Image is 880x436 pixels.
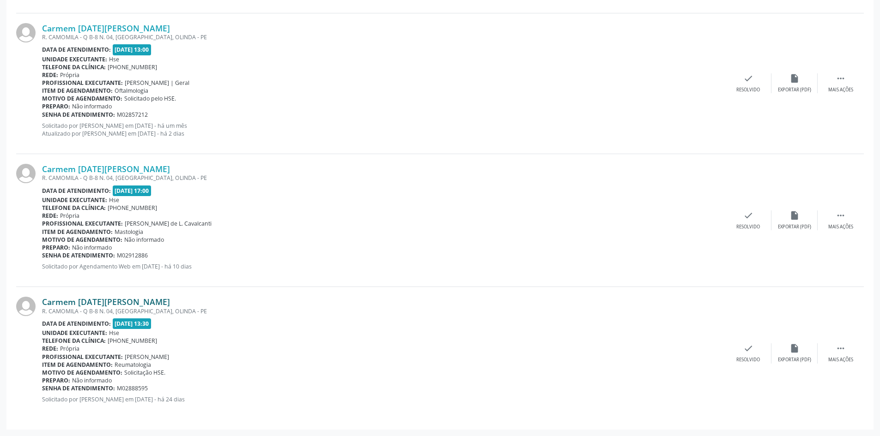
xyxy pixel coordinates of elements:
[42,220,123,227] b: Profissional executante:
[115,87,148,95] span: Oftalmologia
[42,111,115,119] b: Senha de atendimento:
[42,33,725,41] div: R. CAMOMILA - Q B-8 N. 04, [GEOGRAPHIC_DATA], OLINDA - PE
[42,297,170,307] a: Carmem [DATE][PERSON_NAME]
[16,297,36,316] img: img
[42,95,122,102] b: Motivo de agendamento:
[108,63,157,71] span: [PHONE_NUMBER]
[108,337,157,345] span: [PHONE_NUMBER]
[42,376,70,384] b: Preparo:
[115,228,143,236] span: Mastologia
[789,73,800,84] i: insert_drive_file
[42,23,170,33] a: Carmem [DATE][PERSON_NAME]
[113,318,152,329] span: [DATE] 13:30
[72,376,112,384] span: Não informado
[42,55,107,63] b: Unidade executante:
[60,345,79,352] span: Própria
[736,87,760,93] div: Resolvido
[125,353,169,361] span: [PERSON_NAME]
[42,353,123,361] b: Profissional executante:
[42,251,115,259] b: Senha de atendimento:
[42,345,58,352] b: Rede:
[828,224,853,230] div: Mais ações
[115,361,151,369] span: Reumatologia
[42,236,122,244] b: Motivo de agendamento:
[42,87,113,95] b: Item de agendamento:
[109,55,119,63] span: Hse
[42,329,107,337] b: Unidade executante:
[836,343,846,353] i: 
[124,236,164,244] span: Não informado
[109,329,119,337] span: Hse
[828,357,853,363] div: Mais ações
[125,79,189,87] span: [PERSON_NAME] | Geral
[42,187,111,195] b: Data de atendimento:
[828,87,853,93] div: Mais ações
[125,220,212,227] span: [PERSON_NAME] de L. Cavalcanti
[743,210,753,221] i: check
[42,174,725,182] div: R. CAMOMILA - Q B-8 N. 04, [GEOGRAPHIC_DATA], OLINDA - PE
[743,343,753,353] i: check
[72,102,112,110] span: Não informado
[42,196,107,204] b: Unidade executante:
[42,263,725,270] p: Solicitado por Agendamento Web em [DATE] - há 10 dias
[42,63,106,71] b: Telefone da clínica:
[736,224,760,230] div: Resolvido
[108,204,157,212] span: [PHONE_NUMBER]
[789,343,800,353] i: insert_drive_file
[42,122,725,137] p: Solicitado por [PERSON_NAME] em [DATE] - há um mês Atualizado por [PERSON_NAME] em [DATE] - há 2 ...
[113,185,152,196] span: [DATE] 17:00
[117,111,148,119] span: M02857212
[42,369,122,376] b: Motivo de agendamento:
[42,204,106,212] b: Telefone da clínica:
[42,244,70,251] b: Preparo:
[42,102,70,110] b: Preparo:
[836,210,846,221] i: 
[42,46,111,54] b: Data de atendimento:
[124,95,176,102] span: Solicitado pelo HSE.
[736,357,760,363] div: Resolvido
[117,384,148,392] span: M02888595
[42,337,106,345] b: Telefone da clínica:
[60,212,79,220] span: Própria
[778,357,811,363] div: Exportar (PDF)
[117,251,148,259] span: M02912886
[42,384,115,392] b: Senha de atendimento:
[42,228,113,236] b: Item de agendamento:
[42,307,725,315] div: R. CAMOMILA - Q B-8 N. 04, [GEOGRAPHIC_DATA], OLINDA - PE
[124,369,165,376] span: Solicitação HSE.
[113,44,152,55] span: [DATE] 13:00
[42,71,58,79] b: Rede:
[72,244,112,251] span: Não informado
[778,87,811,93] div: Exportar (PDF)
[836,73,846,84] i: 
[42,79,123,87] b: Profissional executante:
[60,71,79,79] span: Própria
[109,196,119,204] span: Hse
[42,361,113,369] b: Item de agendamento:
[16,23,36,42] img: img
[789,210,800,221] i: insert_drive_file
[743,73,753,84] i: check
[42,395,725,403] p: Solicitado por [PERSON_NAME] em [DATE] - há 24 dias
[778,224,811,230] div: Exportar (PDF)
[16,164,36,183] img: img
[42,164,170,174] a: Carmem [DATE][PERSON_NAME]
[42,320,111,328] b: Data de atendimento:
[42,212,58,220] b: Rede:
